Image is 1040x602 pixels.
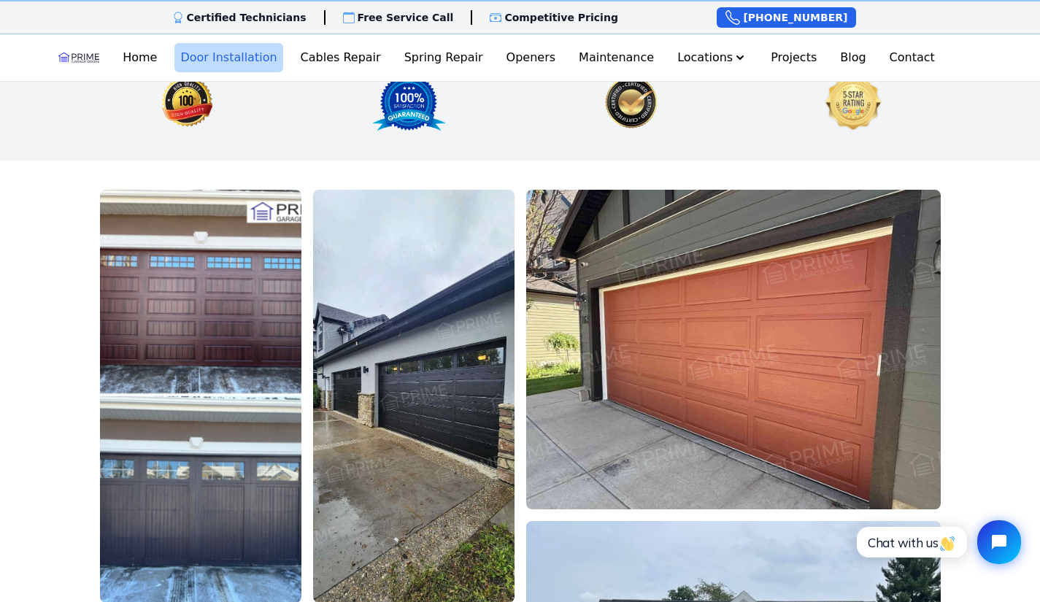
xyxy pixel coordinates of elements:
[742,73,964,131] img: Certified
[398,43,489,72] a: Spring Repair
[526,190,941,509] img: garage door installation
[174,43,282,72] a: Door Installation
[77,73,298,131] img: 100% satisfation guaranteed
[117,43,163,72] a: Home
[298,73,520,131] img: 100% satisfation guaranteed
[841,508,1033,576] iframe: Tidio Chat
[501,43,562,72] a: Openers
[573,43,660,72] a: Maintenance
[884,43,941,72] a: Contact
[520,73,742,131] img: Certified
[834,43,871,72] a: Blog
[358,10,454,25] p: Free Service Call
[504,10,618,25] p: Competitive Pricing
[295,43,387,72] a: Cables Repair
[765,43,823,72] a: Projects
[58,46,99,69] img: Logo
[671,43,753,72] button: Locations
[717,7,856,28] a: [PHONE_NUMBER]
[187,10,307,25] p: Certified Technicians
